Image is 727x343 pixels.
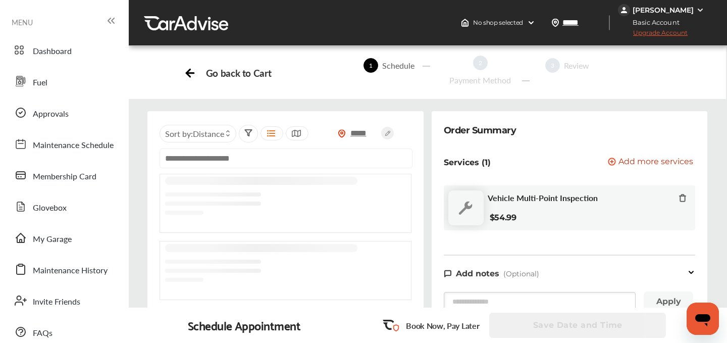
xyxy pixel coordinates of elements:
[619,17,687,28] span: Basic Account
[9,37,119,63] a: Dashboard
[608,158,693,167] button: Add more services
[618,158,693,167] span: Add more services
[406,320,479,331] p: Book Now, Pay Later
[33,76,47,89] span: Fuel
[33,170,96,183] span: Membership Card
[9,68,119,94] a: Fuel
[696,6,704,14] img: WGsFRI8htEPBVLJbROoPRyZpYNWhNONpIPPETTm6eUC0GeLEiAAAAAElFTkSuQmCC
[618,29,688,41] span: Upgrade Account
[193,128,224,139] span: Distance
[188,318,301,332] div: Schedule Appointment
[560,60,593,71] div: Review
[444,158,491,167] p: Services (1)
[444,269,452,278] img: note-icon.db9493fa.svg
[9,287,119,314] a: Invite Friends
[527,19,535,27] img: header-down-arrow.9dd2ce7d.svg
[490,213,516,222] b: $54.99
[363,58,378,73] span: 1
[33,202,67,215] span: Glovebox
[444,123,516,137] div: Order Summary
[473,56,488,70] span: 2
[33,233,72,246] span: My Garage
[33,139,114,152] span: Maintenance Schedule
[9,193,119,220] a: Glovebox
[9,162,119,188] a: Membership Card
[644,291,693,312] button: Apply
[461,19,469,27] img: header-home-logo.8d720a4f.svg
[609,15,610,30] img: header-divider.bc55588e.svg
[545,58,560,73] span: 3
[9,225,119,251] a: My Garage
[473,19,523,27] span: No shop selected
[448,190,484,225] img: default_wrench_icon.d1a43860.svg
[551,19,559,27] img: location_vector.a44bc228.svg
[608,158,695,167] a: Add more services
[206,67,271,79] div: Go back to Cart
[618,4,630,16] img: jVpblrzwTbfkPYzPPzSLxeg0AAAAASUVORK5CYII=
[12,18,33,26] span: MENU
[378,60,419,71] div: Schedule
[633,6,694,15] div: [PERSON_NAME]
[33,296,80,309] span: Invite Friends
[9,256,119,282] a: Maintenance History
[33,45,72,58] span: Dashboard
[33,108,69,121] span: Approvals
[33,264,108,277] span: Maintenance History
[488,193,598,203] span: Vehicle Multi-Point Inspection
[33,327,53,340] span: FAQs
[9,131,119,157] a: Maintenance Schedule
[456,269,499,278] span: Add notes
[503,269,539,278] span: (Optional)
[445,74,515,86] div: Payment Method
[338,129,346,138] img: location_vector_orange.38f05af8.svg
[687,303,719,335] iframe: Button to launch messaging window
[9,100,119,126] a: Approvals
[165,128,224,139] span: Sort by :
